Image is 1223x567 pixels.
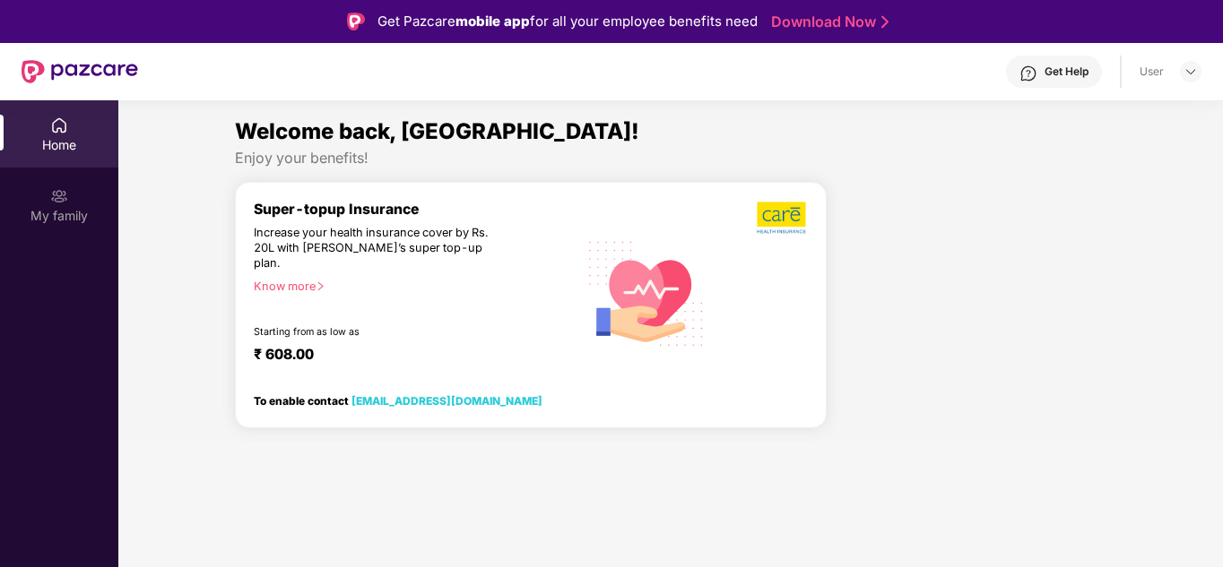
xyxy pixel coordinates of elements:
[1140,64,1164,79] div: User
[254,346,559,367] div: ₹ 608.00
[235,118,639,144] span: Welcome back, [GEOGRAPHIC_DATA]!
[1184,64,1198,79] img: svg+xml;base64,PHN2ZyBpZD0iRHJvcGRvd24tMzJ4MzIiIHhtbG5zPSJodHRwOi8vd3d3LnczLm9yZy8yMDAwL3N2ZyIgd2...
[771,13,883,31] a: Download Now
[235,149,1106,168] div: Enjoy your benefits!
[254,326,501,339] div: Starting from as low as
[377,11,758,32] div: Get Pazcare for all your employee benefits need
[254,201,577,218] div: Super-topup Insurance
[254,226,499,271] div: Increase your health insurance cover by Rs. 20L with [PERSON_NAME]’s super top-up plan.
[254,394,542,407] div: To enable contact
[577,222,716,363] img: svg+xml;base64,PHN2ZyB4bWxucz0iaHR0cDovL3d3dy53My5vcmcvMjAwMC9zdmciIHhtbG5zOnhsaW5rPSJodHRwOi8vd3...
[347,13,365,30] img: Logo
[50,116,68,134] img: svg+xml;base64,PHN2ZyBpZD0iSG9tZSIgeG1sbnM9Imh0dHA6Ly93d3cudzMub3JnLzIwMDAvc3ZnIiB3aWR0aD0iMjAiIG...
[757,201,808,235] img: b5dec4f62d2307b9de63beb79f102df3.png
[1019,64,1037,82] img: svg+xml;base64,PHN2ZyBpZD0iSGVscC0zMngzMiIgeG1sbnM9Imh0dHA6Ly93d3cudzMub3JnLzIwMDAvc3ZnIiB3aWR0aD...
[254,279,567,292] div: Know more
[316,281,325,291] span: right
[50,187,68,205] img: svg+xml;base64,PHN2ZyB3aWR0aD0iMjAiIGhlaWdodD0iMjAiIHZpZXdCb3g9IjAgMCAyMCAyMCIgZmlsbD0ibm9uZSIgeG...
[351,394,542,408] a: [EMAIL_ADDRESS][DOMAIN_NAME]
[455,13,530,30] strong: mobile app
[881,13,889,31] img: Stroke
[22,60,138,83] img: New Pazcare Logo
[1045,64,1089,79] div: Get Help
